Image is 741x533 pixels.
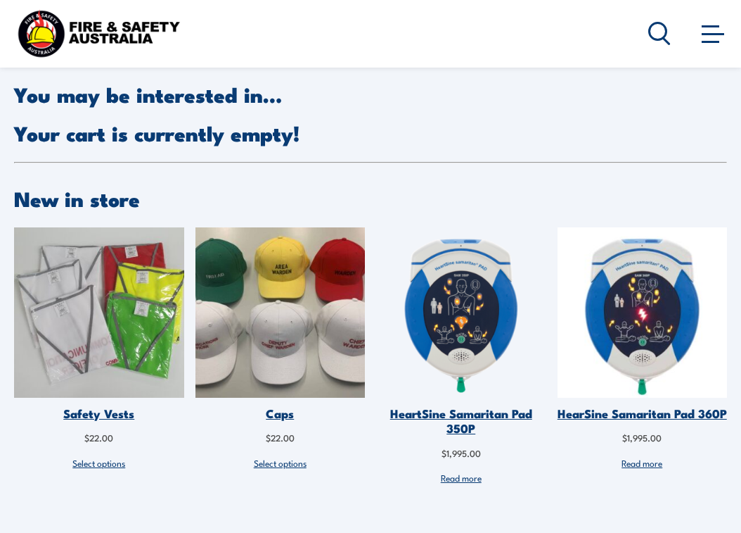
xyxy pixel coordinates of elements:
[195,227,366,429] a: Caps Caps
[14,455,184,471] a: Select options for “Safety Vests”
[266,431,295,444] span: 22.00
[622,431,627,444] span: $
[376,227,546,398] img: HeartSine Samaritan Pad 350P
[558,455,728,471] a: Read more about “HearSine Samaritan Pad 360P”
[266,431,271,444] span: $
[14,84,727,103] h2: You may be interested in…
[84,431,113,444] span: 22.00
[195,227,366,398] img: Caps
[14,227,184,398] img: Safety Vests
[558,227,728,429] a: HearSine Samaritan Pad 360P HearSine Samaritan Pad 360P
[84,431,89,444] span: $
[14,123,727,142] h2: Your cart is currently empty!
[376,470,546,486] a: Read more about “HeartSine Samaritan Pad 350P”
[622,431,662,444] span: 1,995.00
[376,227,546,445] a: HeartSine Samaritan Pad 350P HeartSine Samaritan Pad 350P
[14,189,727,207] h2: New in store
[442,446,481,459] span: 1,995.00
[558,406,728,422] div: HearSine Samaritan Pad 360P
[14,227,184,429] a: Safety Vests Safety Vests
[376,406,546,437] div: HeartSine Samaritan Pad 350P
[442,446,446,459] span: $
[195,455,366,471] a: Select options for “Caps”
[195,406,366,422] div: Caps
[558,227,728,398] img: HearSine Samaritan Pad 360P
[14,406,184,422] div: Safety Vests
